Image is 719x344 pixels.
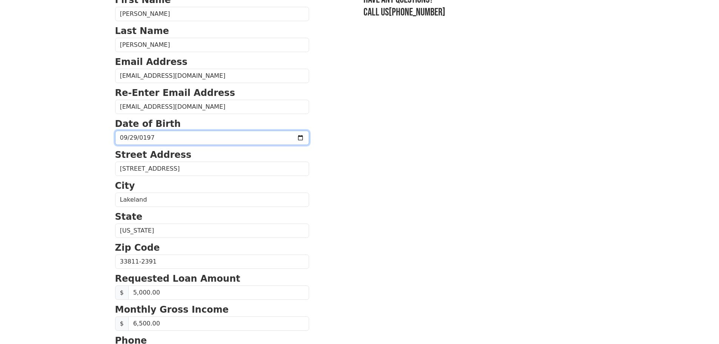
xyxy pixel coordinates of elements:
strong: Zip Code [115,242,160,253]
strong: Street Address [115,150,192,160]
span: $ [115,316,129,331]
input: First Name [115,7,309,21]
strong: Email Address [115,57,188,67]
input: Requested Loan Amount [128,285,309,300]
strong: Requested Loan Amount [115,273,240,284]
input: Street Address [115,162,309,176]
strong: Date of Birth [115,119,181,129]
h3: Call us [363,6,604,19]
strong: Re-Enter Email Address [115,88,235,98]
strong: Last Name [115,26,169,36]
strong: State [115,211,143,222]
input: Re-Enter Email Address [115,100,309,114]
span: $ [115,285,129,300]
input: Email Address [115,69,309,83]
input: Zip Code [115,255,309,269]
p: Monthly Gross Income [115,303,309,316]
input: Last Name [115,38,309,52]
input: City [115,193,309,207]
strong: City [115,180,135,191]
a: [PHONE_NUMBER] [389,6,445,19]
input: Monthly Gross Income [128,316,309,331]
